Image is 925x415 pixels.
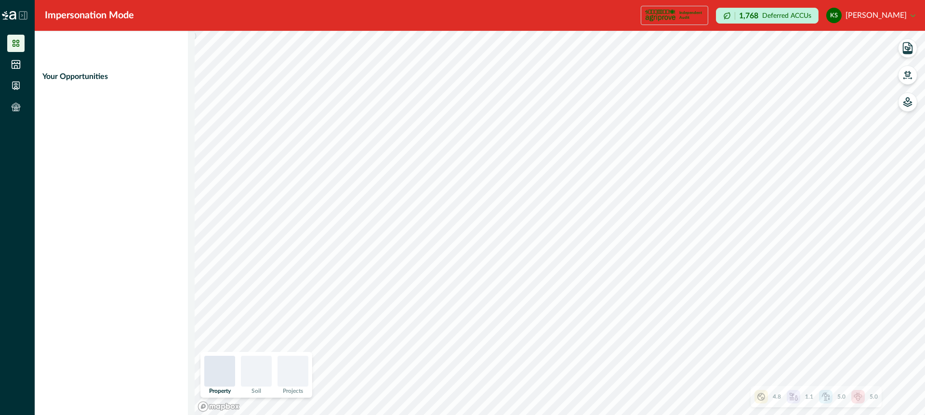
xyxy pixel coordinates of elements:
[2,11,16,20] img: Logo
[679,11,704,20] p: Independent Audit
[198,401,240,412] a: Mapbox logo
[826,4,915,27] button: karen scanlan[PERSON_NAME]
[805,392,813,401] p: 1.1
[739,12,758,20] p: 1,768
[251,388,261,394] p: Soil
[645,8,675,23] img: certification logo
[45,8,134,23] div: Impersonation Mode
[209,388,231,394] p: Property
[837,392,846,401] p: 5.0
[283,388,303,394] p: Projects
[773,392,781,401] p: 4.8
[42,71,108,82] p: Your Opportunities
[870,392,878,401] p: 5.0
[762,12,811,19] p: Deferred ACCUs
